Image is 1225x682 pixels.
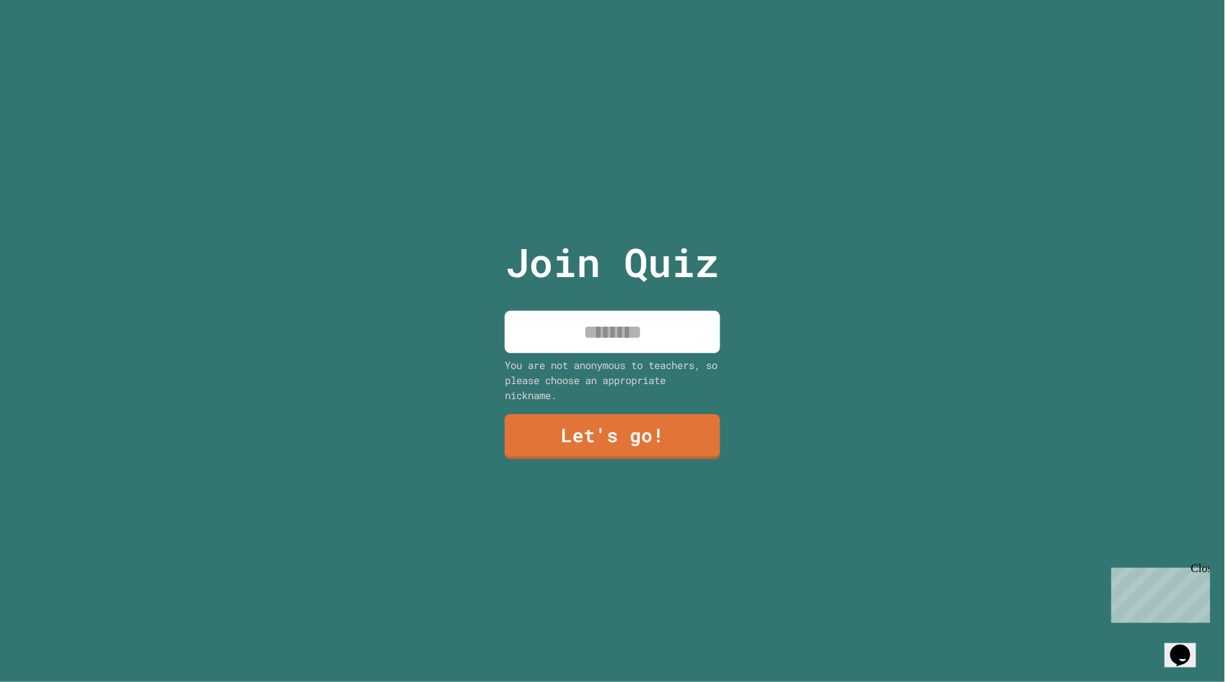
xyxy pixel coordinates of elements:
div: Chat with us now!Close [6,6,99,91]
iframe: chat widget [1165,625,1211,668]
div: You are not anonymous to teachers, so please choose an appropriate nickname. [505,358,720,403]
p: Join Quiz [506,233,719,292]
a: Let's go! [505,414,720,459]
iframe: chat widget [1106,562,1211,623]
